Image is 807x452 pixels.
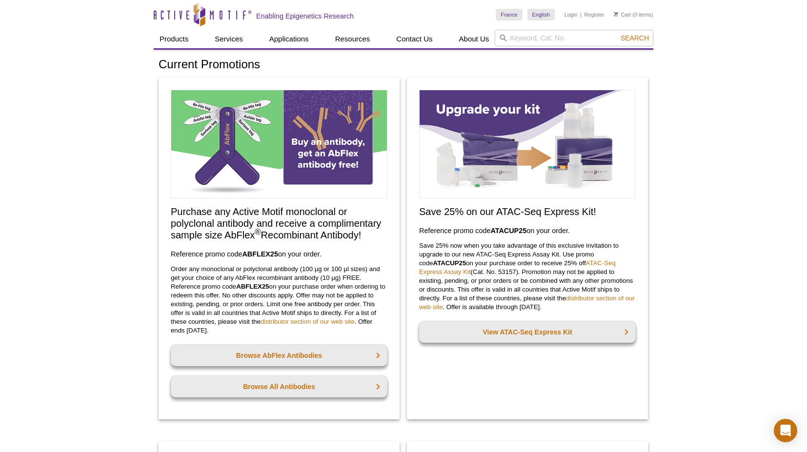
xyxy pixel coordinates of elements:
[774,419,797,442] div: Open Intercom Messenger
[618,34,652,42] button: Search
[171,345,387,366] a: Browse AbFlex Antibodies
[159,58,648,72] h1: Current Promotions
[419,321,636,343] a: View ATAC-Seq Express Kit
[565,11,578,18] a: Login
[584,11,604,18] a: Register
[171,90,387,198] img: Free Sample Size AbFlex Antibody
[256,12,354,20] h2: Enabling Epigenetics Research
[495,30,653,46] input: Keyword, Cat. No.
[390,30,438,48] a: Contact Us
[419,225,636,236] h3: Reference promo code on your order.
[527,9,555,20] a: English
[171,248,387,260] h3: Reference promo code on your order.
[496,9,522,20] a: France
[419,241,636,312] p: Save 25% now when you take advantage of this exclusive invitation to upgrade to our new ATAC-Seq ...
[614,11,631,18] a: Cart
[580,9,582,20] li: |
[261,318,355,325] a: distributor section of our web site
[490,227,526,235] strong: ATACUP25
[255,228,261,237] sup: ®
[621,34,649,42] span: Search
[614,12,618,17] img: Your Cart
[209,30,249,48] a: Services
[419,295,635,311] a: distributor section of our web site
[171,265,387,335] p: Order any monoclonal or polyclonal antibody (100 µg or 100 µl sizes) and get your choice of any A...
[419,206,636,217] h2: Save 25% on our ATAC-Seq Express Kit!
[419,90,636,198] img: Save on ATAC-Seq Express Assay Kit
[329,30,376,48] a: Resources
[263,30,315,48] a: Applications
[171,206,387,241] h2: Purchase any Active Motif monoclonal or polyclonal antibody and receive a complimentary sample si...
[236,283,269,290] strong: ABFLEX25
[614,9,653,20] li: (0 items)
[154,30,194,48] a: Products
[453,30,495,48] a: About Us
[433,259,466,267] strong: ATACUP25
[171,376,387,397] a: Browse All Antibodies
[242,250,278,258] strong: ABFLEX25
